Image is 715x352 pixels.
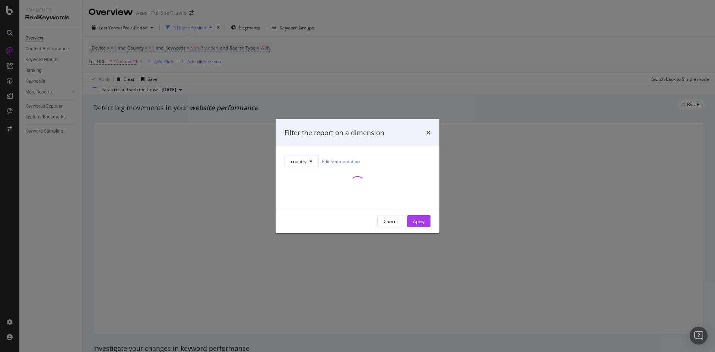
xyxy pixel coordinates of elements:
[276,119,439,233] div: modal
[690,327,708,345] div: Open Intercom Messenger
[322,157,360,165] a: Edit Segmentation
[426,128,430,137] div: times
[413,218,425,224] div: Apply
[291,158,306,164] span: country
[377,215,404,227] button: Cancel
[285,155,319,167] button: country
[384,218,398,224] div: Cancel
[285,128,384,137] div: Filter the report on a dimension
[407,215,430,227] button: Apply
